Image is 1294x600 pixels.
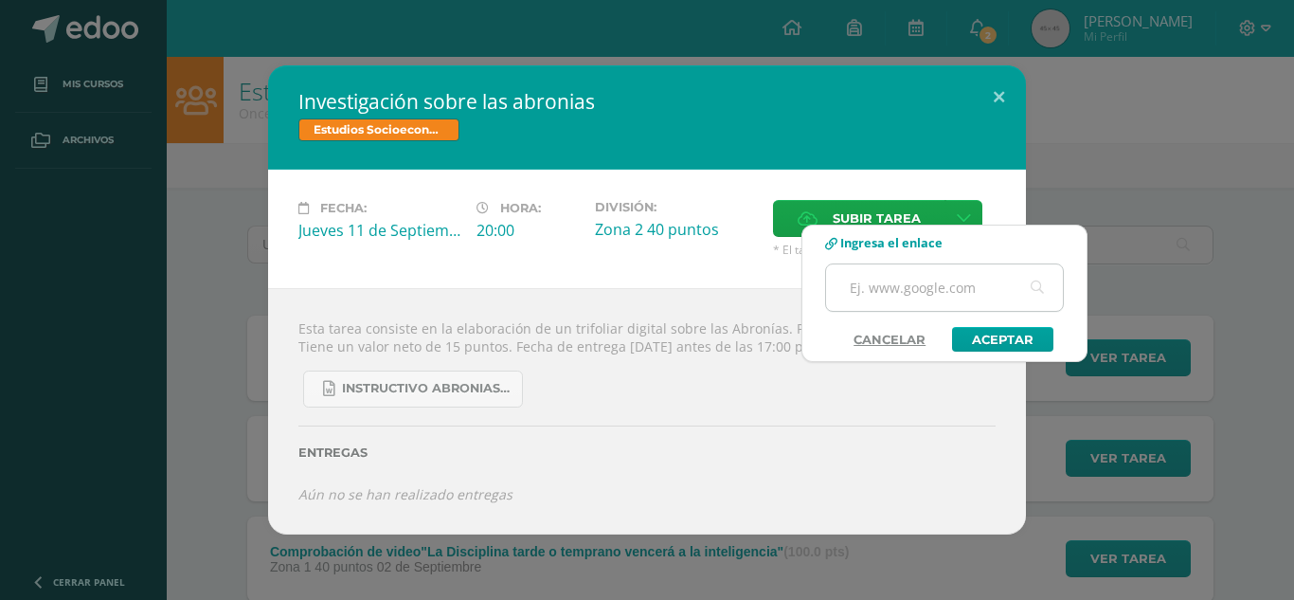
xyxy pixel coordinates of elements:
div: Esta tarea consiste en la elaboración de un trifoliar digital sobre las Abronías. Puede hacerse e... [268,288,1026,535]
a: Aceptar [952,327,1053,352]
div: 20:00 [476,220,580,241]
span: Instructivo abronias 2025.docx [342,381,512,396]
span: Fecha: [320,201,367,215]
i: Aún no se han realizado entregas [298,485,512,503]
span: Hora: [500,201,541,215]
span: Ingresa el enlace [840,234,943,251]
span: * El tamaño máximo permitido es 50 MB [773,242,996,258]
label: Entregas [298,445,996,460]
button: Close (Esc) [972,65,1026,130]
input: Ej. www.google.com [826,264,1063,311]
div: Zona 2 40 puntos [595,219,758,240]
span: Subir tarea [833,201,921,236]
div: Jueves 11 de Septiembre [298,220,461,241]
span: Estudios Socioeconómicos Bach V [298,118,459,141]
a: Cancelar [835,327,944,352]
a: Instructivo abronias 2025.docx [303,371,523,408]
label: División: [595,200,758,214]
h2: Investigación sobre las abronias [298,88,996,115]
